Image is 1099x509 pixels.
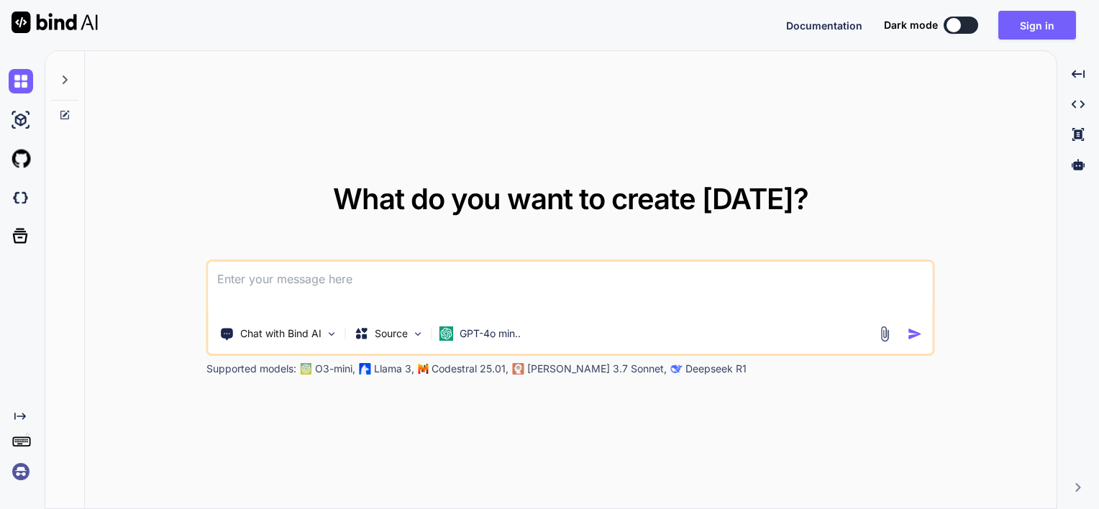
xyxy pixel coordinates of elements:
[671,363,683,375] img: claude
[9,147,33,171] img: githubLight
[374,362,414,376] p: Llama 3,
[877,326,893,342] img: attachment
[513,363,524,375] img: claude
[419,364,429,374] img: Mistral-AI
[333,181,808,216] span: What do you want to create [DATE]?
[439,326,454,341] img: GPT-4o mini
[884,18,938,32] span: Dark mode
[9,185,33,210] img: darkCloudIdeIcon
[315,362,355,376] p: O3-mini,
[12,12,98,33] img: Bind AI
[375,326,408,341] p: Source
[786,18,862,33] button: Documentation
[326,328,338,340] img: Pick Tools
[9,459,33,484] img: signin
[786,19,862,32] span: Documentation
[301,363,312,375] img: GPT-4
[412,328,424,340] img: Pick Models
[9,108,33,132] img: ai-studio
[240,326,322,341] p: Chat with Bind AI
[432,362,509,376] p: Codestral 25.01,
[9,69,33,93] img: chat
[460,326,521,341] p: GPT-4o min..
[360,363,371,375] img: Llama2
[527,362,667,376] p: [PERSON_NAME] 3.7 Sonnet,
[206,362,296,376] p: Supported models:
[685,362,747,376] p: Deepseek R1
[998,11,1076,40] button: Sign in
[908,326,923,341] img: icon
